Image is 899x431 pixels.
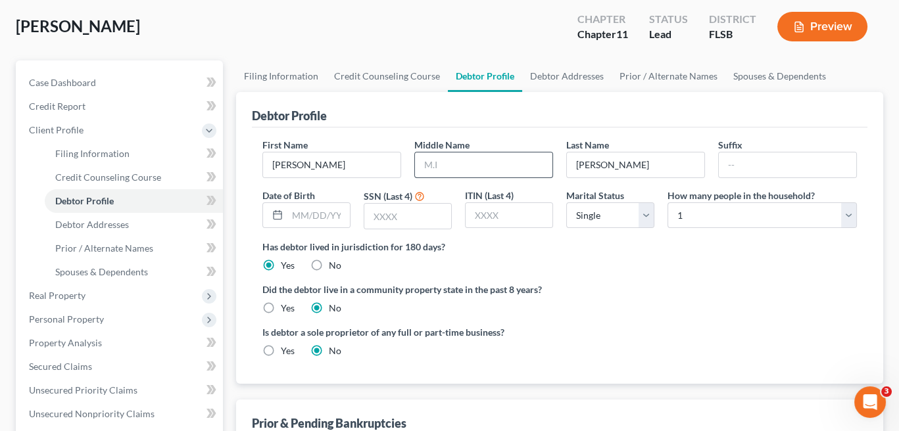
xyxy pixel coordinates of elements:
[566,189,624,202] label: Marital Status
[262,325,553,339] label: Is debtor a sole proprietor of any full or part-time business?
[45,166,223,189] a: Credit Counseling Course
[18,331,223,355] a: Property Analysis
[329,302,341,315] label: No
[854,386,886,418] iframe: Intercom live chat
[45,260,223,284] a: Spouses & Dependents
[55,171,161,183] span: Credit Counseling Course
[566,138,609,152] label: Last Name
[29,313,104,325] span: Personal Property
[29,290,85,301] span: Real Property
[29,337,102,348] span: Property Analysis
[364,189,412,203] label: SSN (Last 4)
[329,259,341,272] label: No
[415,152,552,177] input: M.I
[16,16,140,35] span: [PERSON_NAME]
[577,27,628,42] div: Chapter
[616,28,628,40] span: 11
[881,386,892,397] span: 3
[465,189,514,202] label: ITIN (Last 4)
[281,344,295,357] label: Yes
[236,60,326,92] a: Filing Information
[18,402,223,426] a: Unsecured Nonpriority Claims
[55,242,153,254] span: Prior / Alternate Names
[55,266,148,277] span: Spouses & Dependents
[567,152,704,177] input: --
[612,60,725,92] a: Prior / Alternate Names
[719,152,856,177] input: --
[18,378,223,402] a: Unsecured Priority Claims
[18,355,223,378] a: Secured Claims
[649,27,688,42] div: Lead
[709,27,756,42] div: FLSB
[45,237,223,260] a: Prior / Alternate Names
[262,283,857,296] label: Did the debtor live in a community property state in the past 8 years?
[709,12,756,27] div: District
[29,408,155,419] span: Unsecured Nonpriority Claims
[777,12,867,41] button: Preview
[29,77,96,88] span: Case Dashboard
[55,219,129,230] span: Debtor Addresses
[252,108,327,124] div: Debtor Profile
[262,138,308,152] label: First Name
[263,152,401,177] input: --
[55,148,130,159] span: Filing Information
[45,142,223,166] a: Filing Information
[262,240,857,254] label: Has debtor lived in jurisdiction for 180 days?
[45,189,223,213] a: Debtor Profile
[326,60,448,92] a: Credit Counseling Course
[577,12,628,27] div: Chapter
[29,361,92,372] span: Secured Claims
[29,124,84,135] span: Client Profile
[45,213,223,237] a: Debtor Addresses
[287,203,350,228] input: MM/DD/YYYY
[252,415,406,431] div: Prior & Pending Bankruptcies
[522,60,612,92] a: Debtor Addresses
[448,60,522,92] a: Debtor Profile
[364,204,451,229] input: XXXX
[55,195,114,206] span: Debtor Profile
[281,259,295,272] label: Yes
[329,344,341,357] label: No
[718,138,742,152] label: Suffix
[29,384,137,396] span: Unsecured Priority Claims
[281,302,295,315] label: Yes
[29,101,85,112] span: Credit Report
[18,71,223,95] a: Case Dashboard
[262,189,315,202] label: Date of Birth
[414,138,470,152] label: Middle Name
[649,12,688,27] div: Status
[668,189,815,202] label: How many people in the household?
[18,95,223,118] a: Credit Report
[725,60,834,92] a: Spouses & Dependents
[466,203,552,228] input: XXXX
